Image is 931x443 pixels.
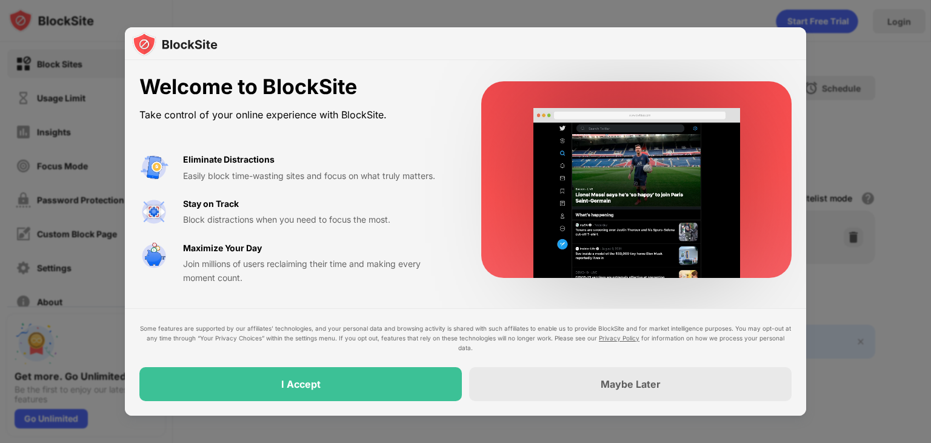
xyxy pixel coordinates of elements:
div: Some features are supported by our affiliates’ technologies, and your personal data and browsing ... [139,323,792,353]
div: Join millions of users reclaiming their time and making every moment count. [183,257,452,285]
div: Easily block time-wasting sites and focus on what truly matters. [183,169,452,183]
div: Maybe Later [601,378,661,390]
div: Stay on Track [183,197,239,211]
img: value-safe-time.svg [139,242,169,271]
div: Welcome to BlockSite [139,75,452,100]
div: Maximize Your Day [183,242,262,255]
div: I Accept [281,378,321,390]
img: logo-blocksite.svg [132,32,218,56]
img: value-avoid-distractions.svg [139,153,169,182]
div: Take control of your online experience with BlockSite. [139,106,452,124]
img: value-focus.svg [139,197,169,226]
a: Privacy Policy [599,334,639,342]
div: Eliminate Distractions [183,153,275,166]
div: Block distractions when you need to focus the most. [183,213,452,226]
